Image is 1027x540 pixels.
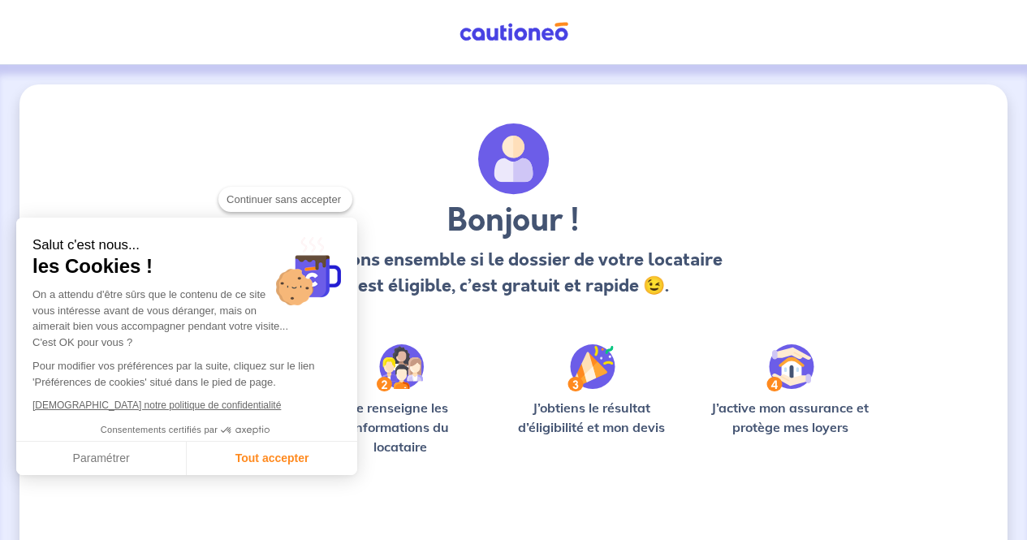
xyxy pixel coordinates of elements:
p: J’active mon assurance et protège mes loyers [702,398,878,437]
button: Continuer sans accepter [218,187,352,213]
div: On a attendu d'être sûrs que le contenu de ce site vous intéresse avant de vous déranger, mais on... [32,287,341,350]
img: /static/c0a346edaed446bb123850d2d04ad552/Step-2.svg [377,344,424,391]
img: /static/bfff1cf634d835d9112899e6a3df1a5d/Step-4.svg [766,344,814,391]
span: les Cookies ! [32,254,341,279]
svg: Axeptio [221,406,270,455]
a: [DEMOGRAPHIC_DATA] notre politique de confidentialité [32,400,281,411]
button: Tout accepter [187,442,357,476]
p: Pour modifier vos préférences par la suite, cliquez sur le lien 'Préférences de cookies' situé da... [32,358,341,390]
img: /static/f3e743aab9439237c3e2196e4328bba9/Step-3.svg [567,344,615,391]
p: Vérifions ensemble si le dossier de votre locataire est éligible, c’est gratuit et rapide 😉. [301,247,726,299]
img: archivate [478,123,550,195]
img: Cautioneo [453,22,575,42]
small: Salut c'est nous... [32,237,341,254]
p: J’obtiens le résultat d’éligibilité et mon devis [507,398,676,437]
span: Consentements certifiés par [101,426,218,434]
p: Je renseigne les informations du locataire [319,398,481,456]
span: Continuer sans accepter [227,192,344,208]
button: Paramétrer [16,442,187,476]
button: Consentements certifiés par [93,420,281,441]
h3: Bonjour ! [301,201,726,240]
